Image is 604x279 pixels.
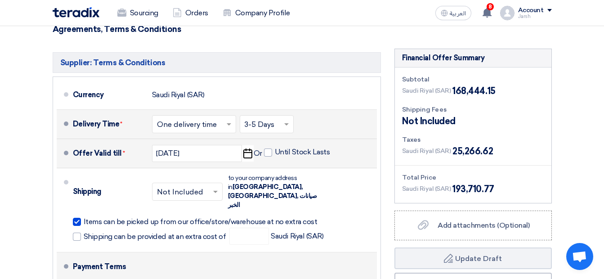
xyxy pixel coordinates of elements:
div: Taxes [402,135,544,144]
span: Not Included [402,114,456,128]
input: yyyy-mm-dd [152,145,242,162]
button: العربية [435,6,471,20]
div: Subtotal [402,75,544,84]
div: Account [518,7,544,14]
span: Shipping can be provided at an extra cost of [84,232,226,241]
a: Sourcing [110,3,166,23]
div: Currency [73,84,145,106]
button: Update Draft [394,247,552,269]
div: to your company address in [228,174,327,210]
span: 8 [487,3,494,10]
div: Total Price [402,173,544,182]
span: Add attachments (Optional) [438,221,530,229]
img: Teradix logo [53,7,99,18]
span: العربية [450,10,466,17]
a: Orders [166,3,215,23]
img: profile_test.png [500,6,515,20]
span: [GEOGRAPHIC_DATA], [GEOGRAPHIC_DATA], صيانات الخبر [228,183,317,209]
div: Delivery Time [73,113,145,135]
span: Items can be picked up from our office/store/warehouse at no extra cost [84,217,318,226]
div: Offer Valid till [73,143,145,164]
span: 168,444.15 [452,84,495,98]
h3: Agreements, Terms & Conditions [53,24,552,34]
span: Saudi Riyal (SAR) [402,146,451,156]
a: Company Profile [215,3,297,23]
div: Payment Terms [73,256,366,278]
span: Saudi Riyal (SAR) [229,228,323,245]
span: Saudi Riyal (SAR) [402,86,451,95]
span: 25,266.62 [452,144,493,158]
span: 193,710.77 [452,182,494,196]
div: Financial Offer Summary [402,53,485,63]
div: Open chat [566,243,593,270]
div: Saudi Riyal (SAR) [152,86,205,103]
label: Until Stock Lasts [264,148,330,157]
div: Shipping [73,181,145,202]
div: Jarsh [518,14,552,19]
div: Shipping Fees [402,105,544,114]
span: Or [254,149,262,158]
span: Saudi Riyal (SAR) [402,184,451,193]
h5: Supplier: Terms & Conditions [53,52,381,73]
